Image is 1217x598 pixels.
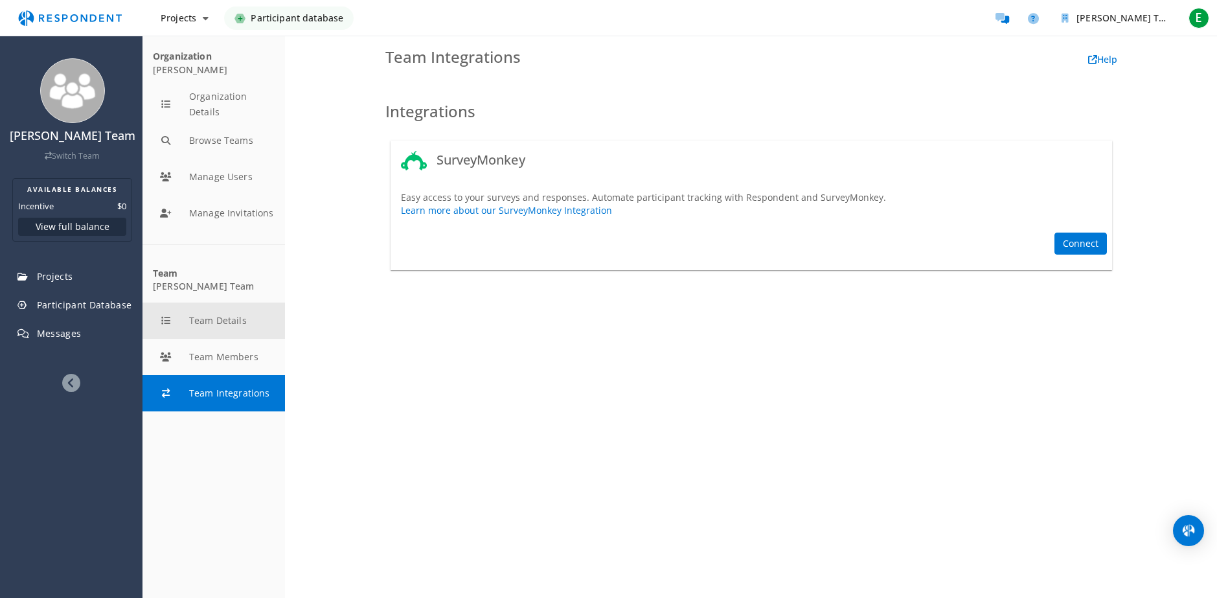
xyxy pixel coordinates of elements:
[1054,233,1107,255] a: Connect
[1020,5,1046,31] a: Help and support
[1186,6,1212,30] button: E
[12,178,132,242] section: Balance summary
[40,58,105,123] img: team_avatar_256.png
[1076,12,1178,24] span: [PERSON_NAME] Team
[142,303,285,339] button: Team Details
[142,86,285,122] button: Organization Details
[142,122,285,159] button: Browse Teams
[437,151,1102,170] span: SurveyMonkey
[142,339,285,375] button: Team Members
[117,200,126,213] dd: $0
[153,268,275,293] div: [PERSON_NAME] Team
[18,200,54,213] dt: Incentive
[18,218,126,236] button: View full balance
[385,103,1117,120] h3: Integrations
[401,191,1102,217] p: Easy access to your surveys and responses. Automate participant tracking with Respondent and Surv...
[18,184,126,194] h2: AVAILABLE BALANCES
[1189,8,1209,29] span: E
[142,159,285,195] button: Manage Users
[1088,53,1117,65] a: Help
[989,5,1015,31] a: Message participants
[153,51,275,76] div: [PERSON_NAME]
[251,6,343,30] span: Participant database
[1173,515,1204,546] div: Open Intercom Messenger
[224,6,354,30] a: Participant database
[150,6,219,30] button: Projects
[401,204,612,216] a: Learn more about our SurveyMonkey Integration
[142,195,285,231] button: Manage Invitations
[401,151,427,170] img: surveymonkey.png
[8,130,136,143] h4: [PERSON_NAME] Team
[10,6,130,30] img: respondent-logo.png
[45,150,100,161] a: Switch Team
[153,51,275,62] div: Organization
[1051,6,1181,30] button: Ernesto Miranda Team
[153,268,275,279] div: Team
[37,299,132,311] span: Participant Database
[142,375,285,411] button: Team Integrations
[37,270,73,282] span: Projects
[385,46,521,67] span: Team Integrations
[37,327,82,339] span: Messages
[161,12,196,24] span: Projects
